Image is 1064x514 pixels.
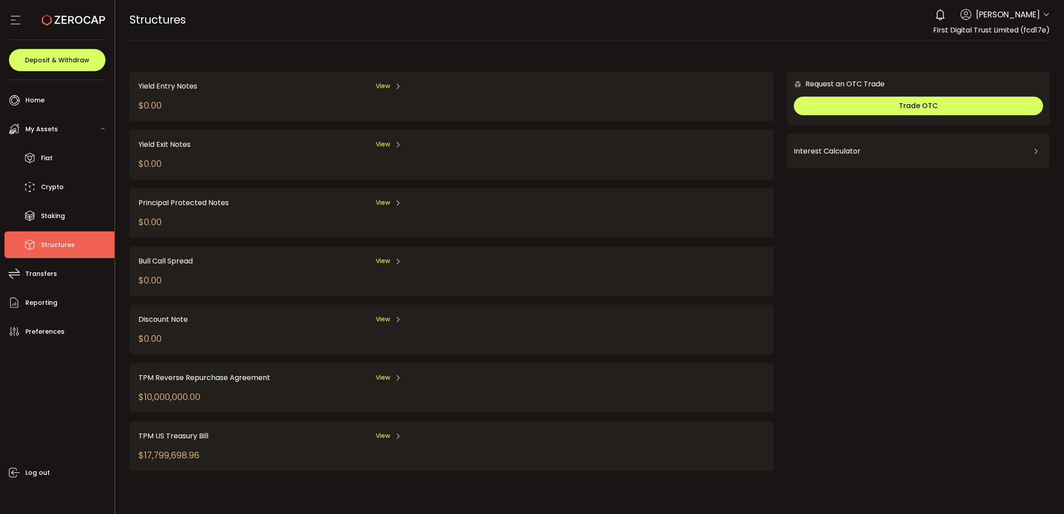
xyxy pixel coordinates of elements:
span: Structures [130,12,186,28]
span: View [376,315,390,324]
span: Transfers [25,267,57,280]
span: [PERSON_NAME] [976,8,1040,20]
span: Trade OTC [899,101,938,111]
div: $10,000,000.00 [138,390,200,404]
span: View [376,256,390,266]
span: Home [25,94,45,107]
span: Bull Call Spread [138,255,193,267]
span: First Digital Trust Limited (fcd17e) [933,25,1050,35]
div: $0.00 [138,215,162,229]
span: Reporting [25,296,57,309]
span: Fiat [41,152,53,165]
span: Discount Note [138,314,188,325]
span: My Assets [25,123,58,136]
div: $17,799,698.96 [138,449,199,462]
span: TPM US Treasury Bill [138,430,208,441]
span: View [376,198,390,207]
span: View [376,140,390,149]
div: Interest Calculator [794,141,1043,162]
span: Crypto [41,181,64,194]
span: Yield Exit Notes [138,139,191,150]
span: Log out [25,466,50,479]
div: Request an OTC Trade [787,78,885,89]
span: TPM Reverse Repurchase Agreement [138,372,270,383]
span: View [376,81,390,91]
span: Preferences [25,325,65,338]
div: $0.00 [138,332,162,345]
div: $0.00 [138,99,162,112]
iframe: Chat Widget [1019,471,1064,514]
span: View [376,431,390,441]
span: Structures [41,239,75,251]
span: Yield Entry Notes [138,81,197,92]
span: Principal Protected Notes [138,197,229,208]
img: 6nGpN7MZ9FLuBP83NiajKbTRY4UzlzQtBKtCrLLspmCkSvCZHBKvY3NxgQaT5JnOQREvtQ257bXeeSTueZfAPizblJ+Fe8JwA... [794,80,802,88]
span: View [376,373,390,382]
div: $0.00 [138,274,162,287]
span: Staking [41,210,65,223]
span: Deposit & Withdraw [25,57,89,63]
div: $0.00 [138,157,162,170]
button: Trade OTC [794,97,1043,115]
button: Deposit & Withdraw [9,49,106,71]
